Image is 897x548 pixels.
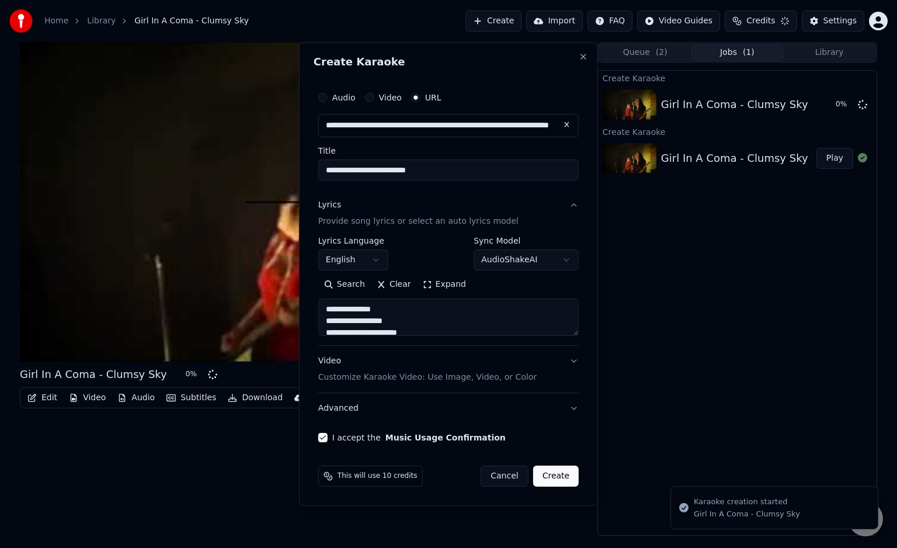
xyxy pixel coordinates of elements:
[318,372,537,383] p: Customize Karaoke Video: Use Image, Video, or Color
[318,237,579,345] div: LyricsProvide song lyrics or select an auto lyrics model
[332,433,506,442] label: I accept the
[417,275,472,294] button: Expand
[481,466,528,487] button: Cancel
[332,93,356,102] label: Audio
[318,346,579,393] button: VideoCustomize Karaoke Video: Use Image, Video, or Color
[318,216,519,227] p: Provide song lyrics or select an auto lyrics model
[385,433,506,442] button: I accept the
[338,471,418,481] span: This will use 10 credits
[425,93,441,102] label: URL
[314,57,583,67] h2: Create Karaoke
[371,275,417,294] button: Clear
[318,147,579,155] label: Title
[379,93,402,102] label: Video
[318,393,579,424] button: Advanced
[318,190,579,237] button: LyricsProvide song lyrics or select an auto lyrics model
[318,237,388,245] label: Lyrics Language
[533,466,579,487] button: Create
[318,355,537,383] div: Video
[474,237,579,245] label: Sync Model
[318,199,341,211] div: Lyrics
[318,275,371,294] button: Search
